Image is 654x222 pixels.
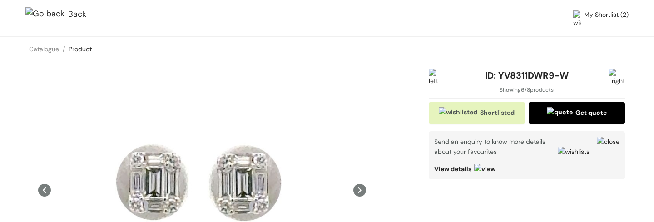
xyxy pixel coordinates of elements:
[573,10,581,29] img: wishlist
[609,69,625,86] img: right
[558,147,590,157] img: wishlists
[69,45,92,53] a: Product
[25,7,86,22] span: Back
[485,69,569,81] span: ID: YV8311DWR9-W
[434,157,558,174] div: View details
[429,102,525,124] button: wishlistedShortlisted
[29,45,59,53] a: Catalogue
[439,107,480,119] img: wishlisted
[25,7,68,22] img: Go back
[597,137,619,147] img: close
[439,107,515,119] span: Shortlisted
[471,164,495,174] img: view
[547,107,607,119] span: Get quote
[434,138,545,156] span: Send an enquiry to know more details about your favourites
[584,10,629,30] span: My Shortlist (2)
[63,45,65,53] span: /
[547,107,575,119] img: quote
[429,69,445,86] img: left
[529,102,625,124] button: quoteGet quote
[500,86,554,94] span: Showing 6 / 8 products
